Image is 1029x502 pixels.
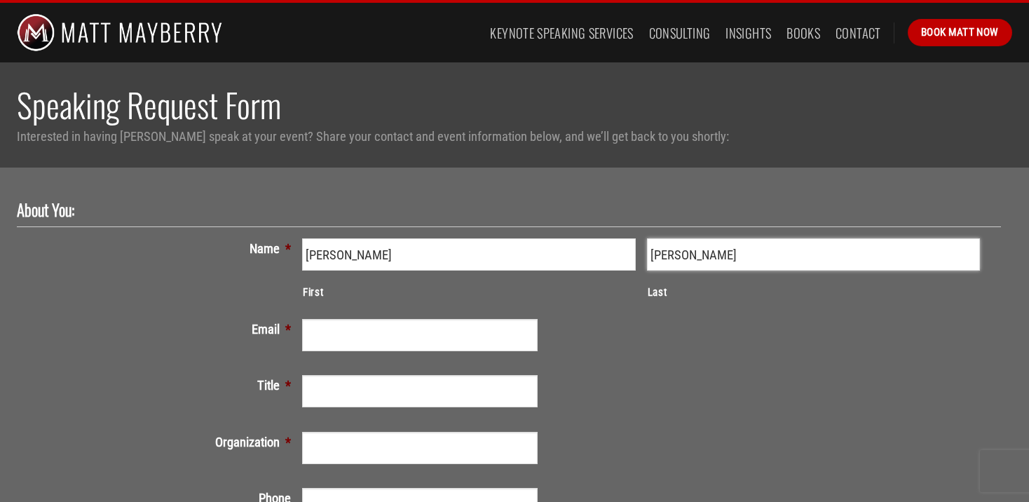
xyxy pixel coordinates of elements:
h2: About You: [17,200,990,221]
label: Last [648,285,980,301]
a: Keynote Speaking Services [490,20,633,46]
label: First [303,285,635,301]
p: Interested in having [PERSON_NAME] speak at your event? Share your contact and event information ... [17,126,1012,147]
a: Books [786,20,820,46]
span: Speaking Request Form [17,80,281,129]
a: Insights [725,20,771,46]
a: Contact [836,20,881,46]
span: Book Matt Now [921,24,999,41]
label: Title [17,375,302,395]
a: Book Matt Now [908,19,1012,46]
label: Organization [17,432,302,452]
label: Email [17,319,302,339]
img: Matt Mayberry [17,3,222,62]
label: Name [17,238,302,259]
a: Consulting [649,20,711,46]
